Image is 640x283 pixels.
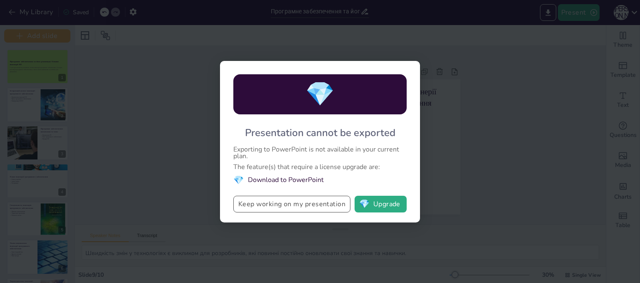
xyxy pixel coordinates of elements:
div: Exporting to PowerPoint is not available in your current plan. [233,146,407,159]
button: diamondUpgrade [355,196,407,212]
button: Keep working on my presentation [233,196,350,212]
div: Presentation cannot be exported [245,126,395,139]
span: diamond [359,200,370,208]
div: The feature(s) that require a license upgrade are: [233,164,407,170]
li: Download to PowerPoint [233,174,407,186]
span: diamond [305,78,335,110]
span: diamond [233,174,244,186]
